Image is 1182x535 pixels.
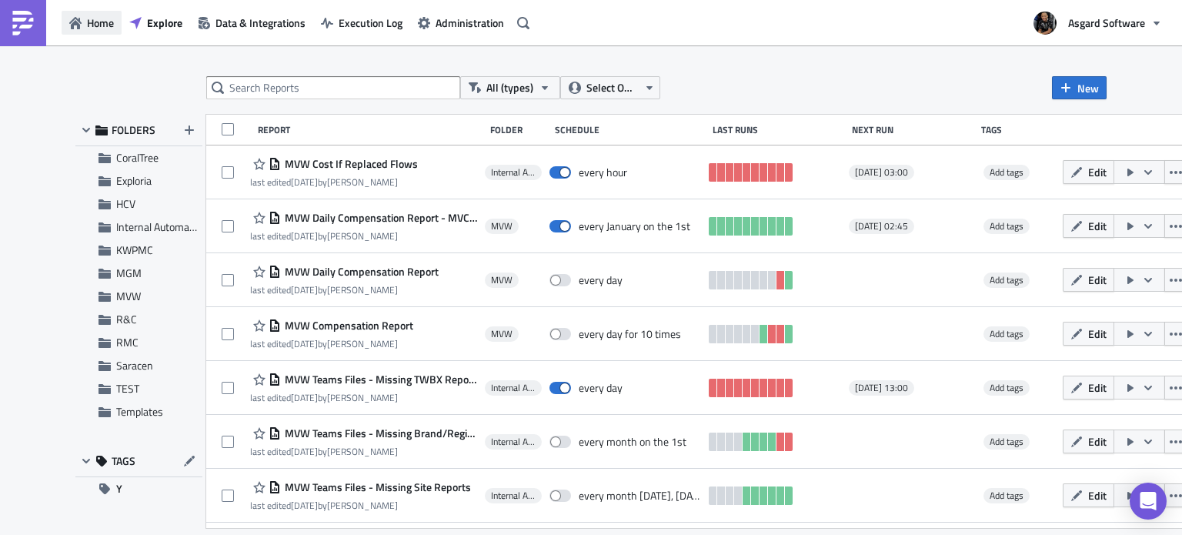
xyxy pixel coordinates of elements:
[116,172,152,189] span: Exploria
[486,79,533,96] span: All (types)
[291,498,318,513] time: 2025-07-09T20:18:50Z
[1088,326,1107,342] span: Edit
[983,488,1030,503] span: Add tags
[339,15,402,31] span: Execution Log
[281,319,413,333] span: MVW Compensation Report
[116,403,163,420] span: Templates
[112,454,135,468] span: TAGS
[1088,487,1107,503] span: Edit
[983,326,1030,342] span: Add tags
[491,382,536,394] span: Internal Automation
[291,444,318,459] time: 2025-09-29T22:00:56Z
[258,124,483,135] div: Report
[215,15,306,31] span: Data & Integrations
[291,336,318,351] time: 2025-07-23T16:58:26Z
[1063,268,1114,292] button: Edit
[491,490,536,502] span: Internal Automation
[491,274,513,286] span: MVW
[250,500,471,511] div: last edited by [PERSON_NAME]
[579,219,690,233] div: every January on the 1st
[116,334,139,350] span: RMC
[116,380,139,396] span: TEST
[491,328,513,340] span: MVW
[116,311,137,327] span: R&C
[579,381,623,395] div: every day
[206,76,460,99] input: Search Reports
[990,434,1023,449] span: Add tags
[990,273,1023,287] span: Add tags
[983,434,1030,450] span: Add tags
[855,166,908,179] span: [DATE] 03:00
[1063,376,1114,400] button: Edit
[586,79,638,96] span: Select Owner
[855,382,908,394] span: [DATE] 13:00
[122,11,190,35] button: Explore
[1077,80,1099,96] span: New
[250,392,477,403] div: last edited by [PERSON_NAME]
[1088,164,1107,180] span: Edit
[147,15,182,31] span: Explore
[579,489,701,503] div: every month on Monday, Tuesday, Wednesday, Thursday, Friday, Saturday, Sunday
[713,124,844,135] div: Last Runs
[250,338,413,349] div: last edited by [PERSON_NAME]
[990,380,1023,395] span: Add tags
[1063,322,1114,346] button: Edit
[11,11,35,35] img: PushMetrics
[579,166,627,179] div: every hour
[291,175,318,189] time: 2025-09-24T18:17:48Z
[250,284,439,296] div: last edited by [PERSON_NAME]
[990,165,1023,179] span: Add tags
[1130,483,1167,520] div: Open Intercom Messenger
[855,220,908,232] span: [DATE] 02:45
[1068,15,1145,31] span: Asgard Software
[116,265,142,281] span: MGM
[62,11,122,35] button: Home
[291,229,318,243] time: 2025-09-03T16:13:54Z
[291,283,318,297] time: 2025-09-29T22:05:26Z
[116,149,159,166] span: CoralTree
[116,242,153,258] span: KWPMC
[990,326,1023,341] span: Add tags
[1088,380,1107,396] span: Edit
[491,220,513,232] span: MVW
[281,157,418,171] span: MVW Cost If Replaced Flows
[410,11,512,35] button: Administration
[1063,430,1114,453] button: Edit
[983,165,1030,180] span: Add tags
[983,219,1030,234] span: Add tags
[579,273,623,287] div: every day
[1088,218,1107,234] span: Edit
[313,11,410,35] button: Execution Log
[250,446,477,457] div: last edited by [PERSON_NAME]
[1088,433,1107,450] span: Edit
[281,480,471,494] span: MVW Teams Files - Missing Site Reports
[250,230,477,242] div: last edited by [PERSON_NAME]
[281,426,477,440] span: MVW Teams Files - Missing Brand/Region Reports
[1063,214,1114,238] button: Edit
[436,15,504,31] span: Administration
[1032,10,1058,36] img: Avatar
[490,124,546,135] div: Folder
[1063,483,1114,507] button: Edit
[460,76,560,99] button: All (types)
[112,123,155,137] span: FOLDERS
[560,76,660,99] button: Select Owner
[87,15,114,31] span: Home
[555,124,705,135] div: Schedule
[491,436,536,448] span: Internal Automation
[116,219,207,235] span: Internal Automation
[116,196,135,212] span: HCV
[990,219,1023,233] span: Add tags
[116,477,122,500] span: Y
[250,176,418,188] div: last edited by [PERSON_NAME]
[579,327,681,341] div: every day for 10 times
[116,357,153,373] span: Saracen
[579,435,686,449] div: every month on the 1st
[190,11,313,35] button: Data & Integrations
[990,488,1023,503] span: Add tags
[75,477,202,500] button: Y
